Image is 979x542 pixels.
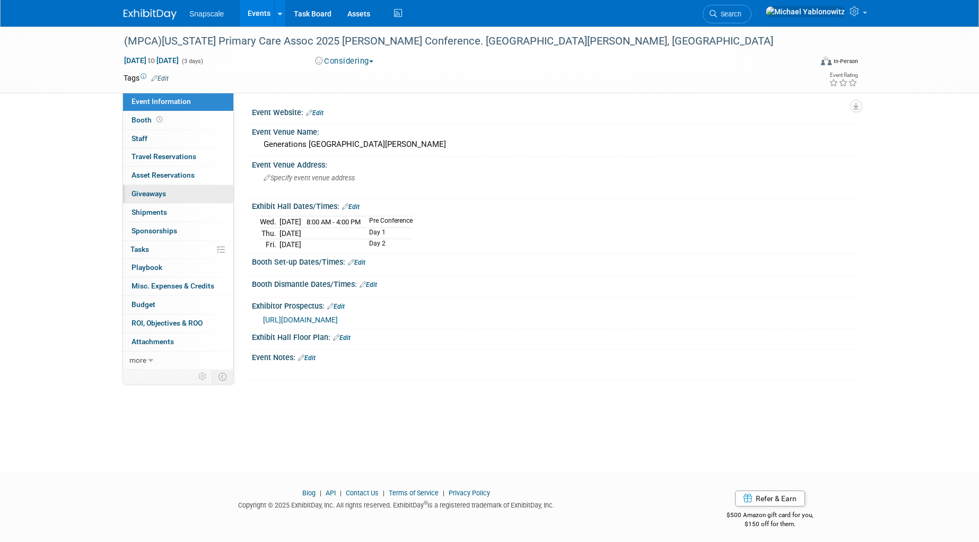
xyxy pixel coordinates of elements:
div: Booth Dismantle Dates/Times: [252,276,855,290]
a: Playbook [123,259,233,277]
td: Thu. [260,228,279,239]
a: Staff [123,130,233,148]
div: Copyright © 2025 ExhibitDay, Inc. All rights reserved. ExhibitDay is a registered trademark of Ex... [124,498,669,510]
a: Edit [298,354,316,362]
a: Edit [333,334,351,342]
button: Considering [311,56,378,67]
a: Edit [342,203,360,211]
div: $500 Amazon gift card for you, [685,504,856,528]
td: Tags [124,73,169,83]
a: ROI, Objectives & ROO [123,314,233,333]
span: Giveaways [132,189,166,198]
span: ROI, Objectives & ROO [132,319,203,327]
div: Event Website: [252,104,855,118]
a: more [123,352,233,370]
div: Event Notes: [252,349,855,363]
img: Michael Yablonowitz [765,6,845,18]
span: Sponsorships [132,226,177,235]
span: Misc. Expenses & Credits [132,282,214,290]
td: Wed. [260,216,279,228]
span: Specify event venue address [264,174,355,182]
td: Personalize Event Tab Strip [194,370,212,383]
a: API [326,489,336,497]
span: Playbook [132,263,162,272]
img: Format-Inperson.png [821,57,832,65]
div: Exhibit Hall Dates/Times: [252,198,855,212]
a: Edit [327,303,345,310]
span: Event Information [132,97,191,106]
sup: ® [424,500,427,506]
div: $150 off for them. [685,520,856,529]
span: Tasks [130,245,149,253]
a: Privacy Policy [449,489,490,497]
a: Event Information [123,93,233,111]
span: Snapscale [189,10,224,18]
div: Event Venue Address: [252,157,855,170]
span: (3 days) [181,58,203,65]
span: | [337,489,344,497]
span: Booth not reserved yet [154,116,164,124]
a: Asset Reservations [123,167,233,185]
span: Booth [132,116,164,124]
span: Search [717,10,741,18]
div: Exhibitor Prospectus: [252,298,855,312]
a: Attachments [123,333,233,351]
span: | [380,489,387,497]
img: ExhibitDay [124,9,177,20]
a: Contact Us [346,489,379,497]
a: Booth [123,111,233,129]
span: Travel Reservations [132,152,196,161]
a: Travel Reservations [123,148,233,166]
td: [DATE] [279,239,301,250]
a: Search [703,5,751,23]
a: Edit [306,109,324,117]
div: Event Venue Name: [252,124,855,137]
div: Booth Set-up Dates/Times: [252,254,855,268]
span: Shipments [132,208,167,216]
div: Event Rating [829,73,858,78]
span: | [440,489,447,497]
a: Giveaways [123,185,233,203]
a: Blog [302,489,316,497]
span: Staff [132,134,147,143]
span: | [317,489,324,497]
span: 8:00 AM - 4:00 PM [307,218,361,226]
div: Generations [GEOGRAPHIC_DATA][PERSON_NAME] [260,136,847,153]
td: Day 1 [363,228,413,239]
a: Sponsorships [123,222,233,240]
span: [DATE] [DATE] [124,56,179,65]
a: Edit [151,75,169,82]
div: (MPCA)[US_STATE] Primary Care Assoc 2025 [PERSON_NAME] Conference. [GEOGRAPHIC_DATA][PERSON_NAME]... [120,32,796,51]
div: Event Format [749,55,858,71]
td: Day 2 [363,239,413,250]
td: Pre Conference [363,216,413,228]
a: Terms of Service [389,489,439,497]
a: Misc. Expenses & Credits [123,277,233,295]
span: to [146,56,156,65]
a: Refer & Earn [735,491,805,506]
a: Tasks [123,241,233,259]
a: Edit [360,281,377,289]
span: Attachments [132,337,174,346]
a: Budget [123,296,233,314]
td: Toggle Event Tabs [212,370,234,383]
div: In-Person [833,57,858,65]
td: [DATE] [279,216,301,228]
td: Fri. [260,239,279,250]
a: Shipments [123,204,233,222]
a: Edit [348,259,365,266]
td: [DATE] [279,228,301,239]
a: [URL][DOMAIN_NAME] [263,316,338,324]
span: more [129,356,146,364]
div: Exhibit Hall Floor Plan: [252,329,855,343]
span: Asset Reservations [132,171,195,179]
span: Budget [132,300,155,309]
